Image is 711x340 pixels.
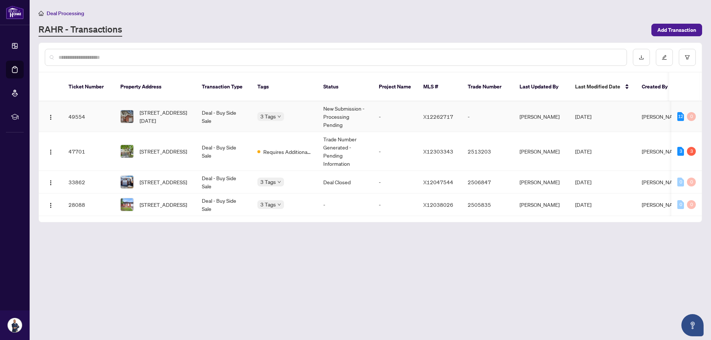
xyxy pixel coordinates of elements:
[662,55,667,60] span: edit
[514,193,569,216] td: [PERSON_NAME]
[47,10,84,17] span: Deal Processing
[657,24,696,36] span: Add Transaction
[121,198,133,211] img: thumbnail-img
[121,176,133,188] img: thumbnail-img
[373,73,417,101] th: Project Name
[687,178,696,186] div: 0
[121,110,133,123] img: thumbnail-img
[687,200,696,209] div: 0
[462,193,514,216] td: 2505835
[417,73,462,101] th: MLS #
[6,6,24,19] img: logo
[45,199,57,211] button: Logo
[651,24,702,36] button: Add Transaction
[196,101,251,132] td: Deal - Buy Side Sale
[8,318,22,332] img: Profile Icon
[121,145,133,158] img: thumbnail-img
[462,73,514,101] th: Trade Number
[140,178,187,186] span: [STREET_ADDRESS]
[251,73,317,101] th: Tags
[277,180,281,184] span: down
[45,145,57,157] button: Logo
[196,193,251,216] td: Deal - Buy Side Sale
[63,101,114,132] td: 49554
[639,55,644,60] span: download
[636,73,680,101] th: Created By
[687,112,696,121] div: 0
[63,73,114,101] th: Ticket Number
[423,148,453,155] span: X12303343
[373,101,417,132] td: -
[423,113,453,120] span: X12262717
[423,179,453,185] span: X12047544
[39,11,44,16] span: home
[140,201,187,209] span: [STREET_ADDRESS]
[462,132,514,171] td: 2513203
[260,178,276,186] span: 3 Tags
[569,73,636,101] th: Last Modified Date
[373,132,417,171] td: -
[63,193,114,216] td: 28088
[260,112,276,121] span: 3 Tags
[45,176,57,188] button: Logo
[514,132,569,171] td: [PERSON_NAME]
[462,171,514,193] td: 2506847
[685,55,690,60] span: filter
[196,132,251,171] td: Deal - Buy Side Sale
[679,49,696,66] button: filter
[317,132,373,171] td: Trade Number Generated - Pending Information
[263,148,311,156] span: Requires Additional Docs
[196,171,251,193] td: Deal - Buy Side Sale
[114,73,196,101] th: Property Address
[317,101,373,132] td: New Submission - Processing Pending
[656,49,673,66] button: edit
[140,147,187,155] span: [STREET_ADDRESS]
[260,200,276,209] span: 3 Tags
[642,201,682,208] span: [PERSON_NAME]
[423,201,453,208] span: X12038026
[677,147,684,156] div: 3
[48,114,54,120] img: Logo
[681,314,704,336] button: Open asap
[642,148,682,155] span: [PERSON_NAME]
[373,193,417,216] td: -
[373,171,417,193] td: -
[575,201,591,208] span: [DATE]
[687,147,696,156] div: 3
[317,73,373,101] th: Status
[462,101,514,132] td: -
[677,200,684,209] div: 0
[575,148,591,155] span: [DATE]
[575,113,591,120] span: [DATE]
[45,111,57,122] button: Logo
[514,171,569,193] td: [PERSON_NAME]
[317,193,373,216] td: -
[575,83,620,91] span: Last Modified Date
[277,203,281,206] span: down
[642,179,682,185] span: [PERSON_NAME]
[196,73,251,101] th: Transaction Type
[48,202,54,208] img: Logo
[575,179,591,185] span: [DATE]
[48,149,54,155] img: Logo
[140,108,190,125] span: [STREET_ADDRESS][DATE]
[277,115,281,118] span: down
[514,101,569,132] td: [PERSON_NAME]
[63,171,114,193] td: 33862
[39,23,122,37] a: RAHR - Transactions
[48,180,54,186] img: Logo
[677,112,684,121] div: 12
[63,132,114,171] td: 47701
[514,73,569,101] th: Last Updated By
[677,178,684,186] div: 0
[633,49,650,66] button: download
[317,171,373,193] td: Deal Closed
[642,113,682,120] span: [PERSON_NAME]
